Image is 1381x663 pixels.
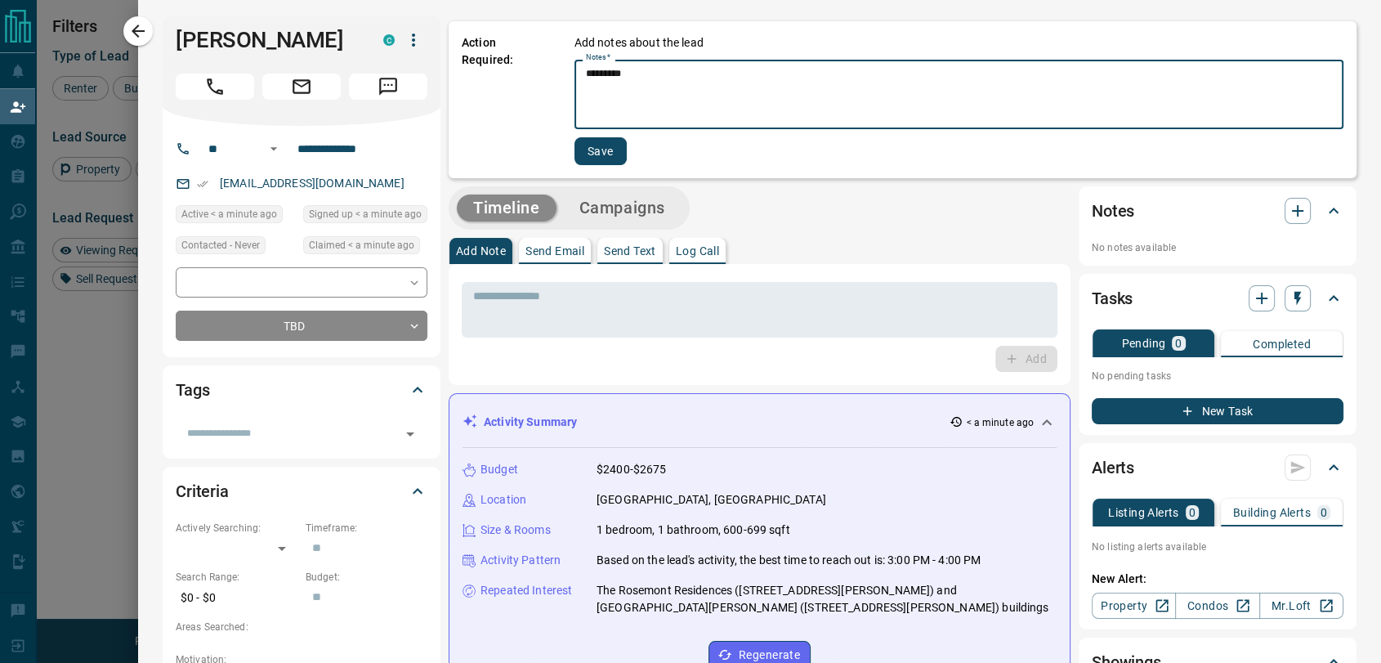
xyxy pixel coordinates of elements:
[1092,455,1134,481] h2: Alerts
[399,423,422,446] button: Open
[597,461,666,478] p: $2400-$2675
[525,245,584,257] p: Send Email
[176,620,427,634] p: Areas Searched:
[457,195,556,222] button: Timeline
[463,407,1057,437] div: Activity Summary< a minute ago
[303,236,427,259] div: Mon Oct 13 2025
[586,52,610,63] label: Notes
[1092,448,1343,487] div: Alerts
[604,245,656,257] p: Send Text
[176,205,295,228] div: Mon Oct 13 2025
[303,205,427,228] div: Mon Oct 13 2025
[480,491,526,508] p: Location
[309,206,422,222] span: Signed up < a minute ago
[306,570,427,585] p: Budget:
[480,461,518,478] p: Budget
[176,27,359,53] h1: [PERSON_NAME]
[462,34,550,165] p: Action Required:
[176,521,297,535] p: Actively Searching:
[309,237,414,253] span: Claimed < a minute ago
[181,237,260,253] span: Contacted - Never
[176,74,254,100] span: Call
[484,414,577,431] p: Activity Summary
[1189,507,1196,518] p: 0
[176,570,297,585] p: Search Range:
[1092,198,1134,224] h2: Notes
[264,139,284,159] button: Open
[597,522,790,539] p: 1 bedroom, 1 bathroom, 600-699 sqft
[1092,191,1343,231] div: Notes
[574,34,704,52] p: Add notes about the lead
[1092,240,1343,255] p: No notes available
[1092,540,1343,554] p: No listing alerts available
[306,521,427,535] p: Timeframe:
[197,178,208,190] svg: Email Verified
[176,472,427,511] div: Criteria
[456,245,506,257] p: Add Note
[1175,593,1259,619] a: Condos
[176,370,427,410] div: Tags
[1259,593,1343,619] a: Mr.Loft
[1121,338,1165,349] p: Pending
[563,195,682,222] button: Campaigns
[181,206,277,222] span: Active < a minute ago
[1092,593,1176,619] a: Property
[1233,507,1311,518] p: Building Alerts
[1092,364,1343,388] p: No pending tasks
[1092,279,1343,318] div: Tasks
[597,491,826,508] p: [GEOGRAPHIC_DATA], [GEOGRAPHIC_DATA]
[383,34,395,46] div: condos.ca
[176,585,297,611] p: $0 - $0
[176,478,229,504] h2: Criteria
[176,311,427,341] div: TBD
[220,177,404,190] a: [EMAIL_ADDRESS][DOMAIN_NAME]
[597,552,981,569] p: Based on the lead's activity, the best time to reach out is: 3:00 PM - 4:00 PM
[966,415,1034,430] p: < a minute ago
[349,74,427,100] span: Message
[176,377,209,403] h2: Tags
[1108,507,1179,518] p: Listing Alerts
[1092,398,1343,424] button: New Task
[1092,571,1343,588] p: New Alert:
[597,582,1057,616] p: The Rosemont Residences ([STREET_ADDRESS][PERSON_NAME]) and [GEOGRAPHIC_DATA][PERSON_NAME] ([STRE...
[1175,338,1182,349] p: 0
[480,582,572,599] p: Repeated Interest
[480,552,561,569] p: Activity Pattern
[1321,507,1327,518] p: 0
[480,522,551,539] p: Size & Rooms
[1253,338,1311,350] p: Completed
[574,137,627,165] button: Save
[1092,285,1133,311] h2: Tasks
[262,74,341,100] span: Email
[676,245,719,257] p: Log Call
